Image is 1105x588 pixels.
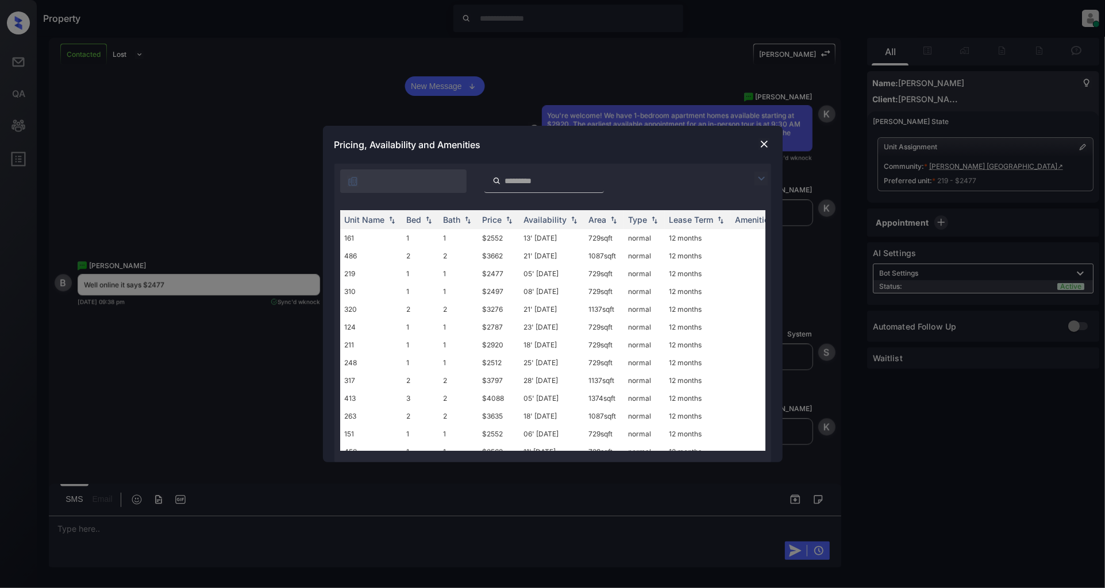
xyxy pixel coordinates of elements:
[665,336,731,354] td: 12 months
[478,354,519,372] td: $2512
[340,372,402,389] td: 317
[584,389,624,407] td: 1374 sqft
[624,247,665,265] td: normal
[669,215,714,225] div: Lease Term
[439,389,478,407] td: 2
[439,425,478,443] td: 1
[503,216,515,224] img: sorting
[439,407,478,425] td: 2
[519,247,584,265] td: 21' [DATE]
[478,247,519,265] td: $3662
[478,372,519,389] td: $3797
[759,138,770,150] img: close
[340,247,402,265] td: 486
[439,354,478,372] td: 1
[568,216,580,224] img: sorting
[519,443,584,461] td: 11' [DATE]
[715,216,726,224] img: sorting
[665,389,731,407] td: 12 months
[624,443,665,461] td: normal
[386,216,398,224] img: sorting
[589,215,607,225] div: Area
[323,126,783,164] div: Pricing, Availability and Amenities
[665,425,731,443] td: 12 months
[402,283,439,300] td: 1
[340,425,402,443] td: 151
[584,425,624,443] td: 729 sqft
[519,407,584,425] td: 18' [DATE]
[584,318,624,336] td: 729 sqft
[584,283,624,300] td: 729 sqft
[439,229,478,247] td: 1
[462,216,473,224] img: sorting
[492,176,501,186] img: icon-zuma
[649,216,660,224] img: sorting
[665,318,731,336] td: 12 months
[439,300,478,318] td: 2
[478,443,519,461] td: $2562
[624,389,665,407] td: normal
[624,407,665,425] td: normal
[608,216,619,224] img: sorting
[519,336,584,354] td: 18' [DATE]
[584,336,624,354] td: 729 sqft
[519,283,584,300] td: 08' [DATE]
[402,425,439,443] td: 1
[439,283,478,300] td: 1
[402,318,439,336] td: 1
[519,425,584,443] td: 06' [DATE]
[519,372,584,389] td: 28' [DATE]
[584,372,624,389] td: 1137 sqft
[624,425,665,443] td: normal
[519,300,584,318] td: 21' [DATE]
[483,215,502,225] div: Price
[439,318,478,336] td: 1
[584,407,624,425] td: 1087 sqft
[624,265,665,283] td: normal
[624,372,665,389] td: normal
[478,425,519,443] td: $2552
[584,265,624,283] td: 729 sqft
[402,407,439,425] td: 2
[402,372,439,389] td: 2
[402,354,439,372] td: 1
[478,265,519,283] td: $2477
[584,443,624,461] td: 729 sqft
[340,336,402,354] td: 211
[402,247,439,265] td: 2
[624,300,665,318] td: normal
[340,229,402,247] td: 161
[519,265,584,283] td: 05' [DATE]
[478,283,519,300] td: $2497
[665,443,731,461] td: 12 months
[340,283,402,300] td: 310
[407,215,422,225] div: Bed
[665,247,731,265] td: 12 months
[439,443,478,461] td: 1
[478,229,519,247] td: $2552
[519,354,584,372] td: 25' [DATE]
[478,318,519,336] td: $2787
[478,336,519,354] td: $2920
[624,318,665,336] td: normal
[340,265,402,283] td: 219
[439,336,478,354] td: 1
[402,336,439,354] td: 1
[584,300,624,318] td: 1137 sqft
[624,229,665,247] td: normal
[402,389,439,407] td: 3
[423,216,434,224] img: sorting
[439,265,478,283] td: 1
[439,247,478,265] td: 2
[665,300,731,318] td: 12 months
[665,407,731,425] td: 12 months
[665,283,731,300] td: 12 months
[340,443,402,461] td: 458
[624,336,665,354] td: normal
[519,389,584,407] td: 05' [DATE]
[478,407,519,425] td: $3635
[402,300,439,318] td: 2
[402,443,439,461] td: 1
[478,389,519,407] td: $4088
[340,407,402,425] td: 263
